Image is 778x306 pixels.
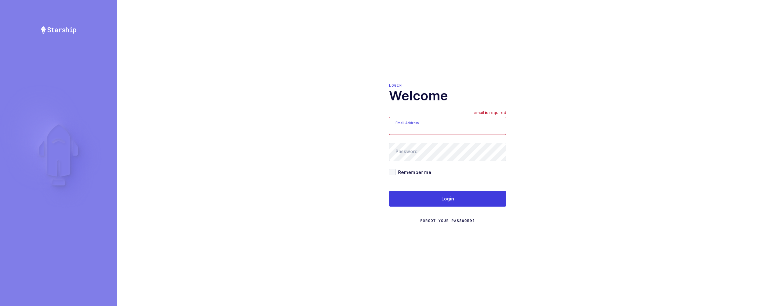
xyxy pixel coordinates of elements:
img: Starship [40,26,77,34]
input: Password [389,143,506,161]
span: Remember me [396,169,431,175]
input: Email Address [389,117,506,135]
h1: Welcome [389,88,506,104]
button: Login [389,191,506,207]
div: Login [389,83,506,88]
span: Login [441,196,454,202]
div: email is required [474,110,506,117]
a: Forgot Your Password? [420,218,475,223]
